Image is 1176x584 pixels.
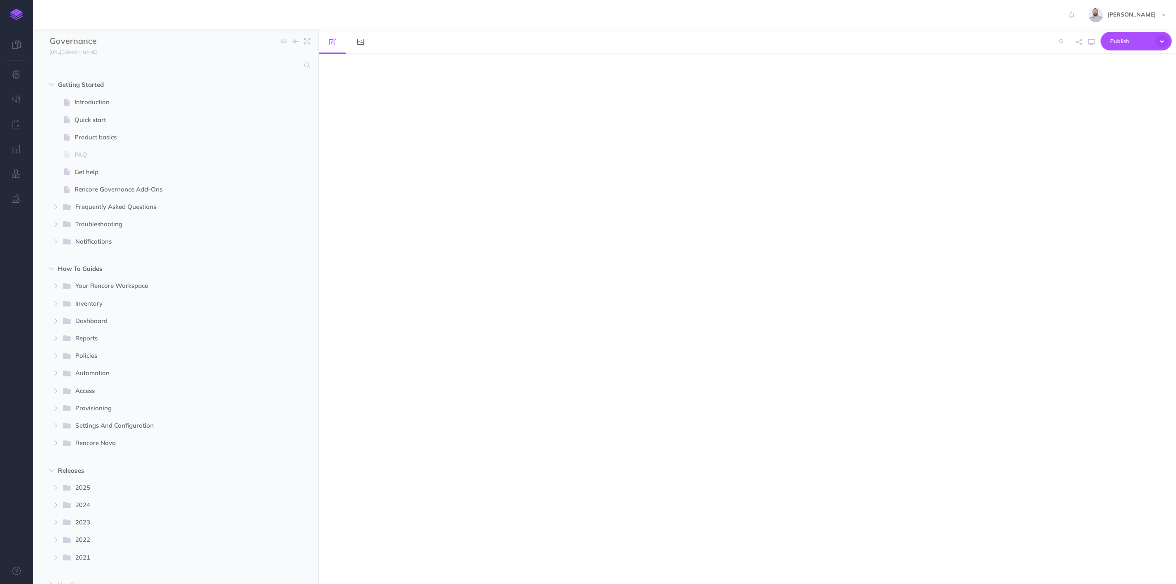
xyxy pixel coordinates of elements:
span: Quick start [74,115,269,125]
span: Reports [75,333,256,344]
small: [URL][DOMAIN_NAME] [50,49,97,55]
span: Inventory [75,299,256,309]
button: Publish [1101,32,1172,50]
img: dqmYJ6zMSCra9RPGpxPUfVOofRKbTqLnhKYT2M4s.jpg [1089,8,1103,22]
span: 2023 [75,517,256,528]
span: Automation [75,368,256,379]
span: Product basics [74,132,269,142]
span: Access [75,386,256,397]
span: Dashboard [75,316,256,327]
span: Rencore Nova [75,438,256,449]
span: Policies [75,351,256,361]
span: 2022 [75,535,256,546]
a: [URL][DOMAIN_NAME] [33,48,105,56]
span: Frequently Asked Questions [75,202,256,213]
img: logo-mark.svg [10,9,23,20]
span: 2024 [75,500,256,511]
span: Get help [74,167,269,177]
span: Provisioning [75,403,256,414]
input: Search [50,58,299,73]
span: Notifications [75,237,256,247]
span: 2025 [75,483,256,493]
span: Troubleshooting [75,219,256,230]
span: 2021 [75,553,256,563]
input: Documentation Name [50,35,147,48]
span: [PERSON_NAME] [1103,11,1160,18]
span: Publish [1110,35,1152,48]
span: Getting Started [58,80,258,90]
span: Releases [58,466,258,476]
span: How To Guides [58,264,258,274]
span: Settings And Configuration [75,421,256,431]
span: FAQ [74,150,269,160]
span: Your Rencore Workspace [75,281,256,292]
span: Introduction [74,97,269,107]
span: Rencore Governance Add-Ons [74,184,269,194]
